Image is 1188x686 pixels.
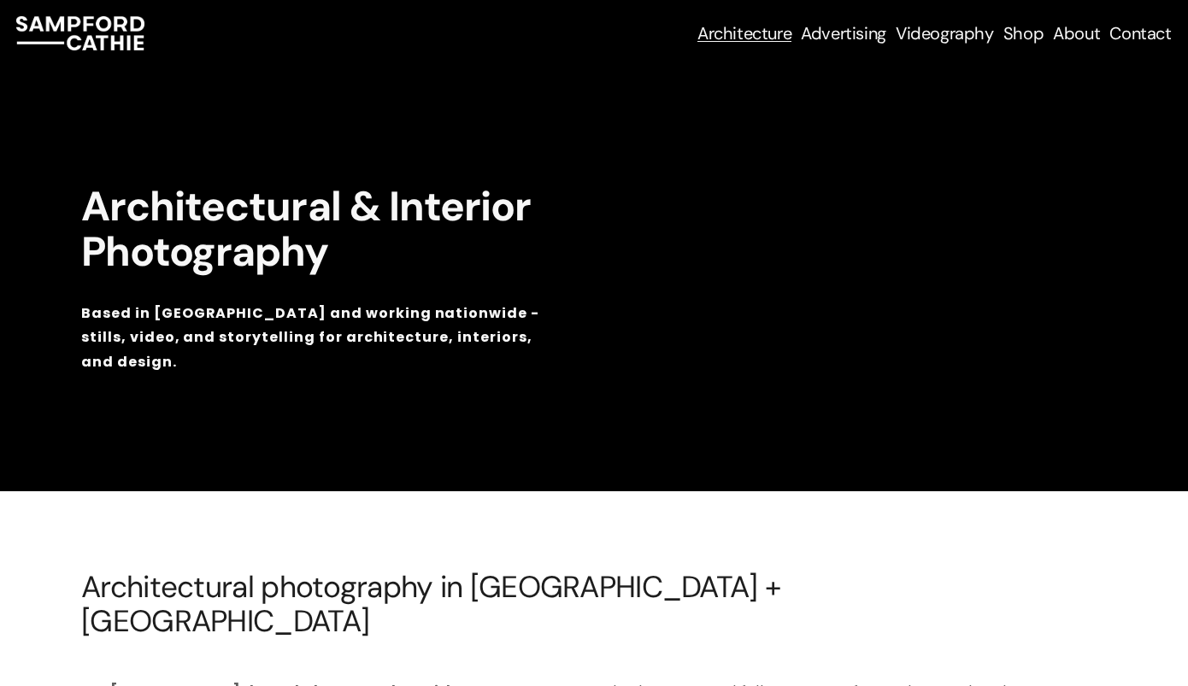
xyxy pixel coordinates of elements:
[1053,21,1100,45] a: About
[81,303,543,372] strong: Based in [GEOGRAPHIC_DATA] and working nationwide - stills, video, and storytelling for architect...
[1003,21,1044,45] a: Shop
[1109,21,1171,45] a: Contact
[697,23,791,44] span: Architecture
[81,570,1020,638] h2: Architectural photography in [GEOGRAPHIC_DATA] + [GEOGRAPHIC_DATA]
[801,23,886,44] span: Advertising
[81,179,539,279] strong: Architectural & Interior Photography
[801,21,886,45] a: folder dropdown
[16,16,144,50] img: Sampford Cathie Photo + Video
[896,21,994,45] a: Videography
[697,21,791,45] a: folder dropdown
